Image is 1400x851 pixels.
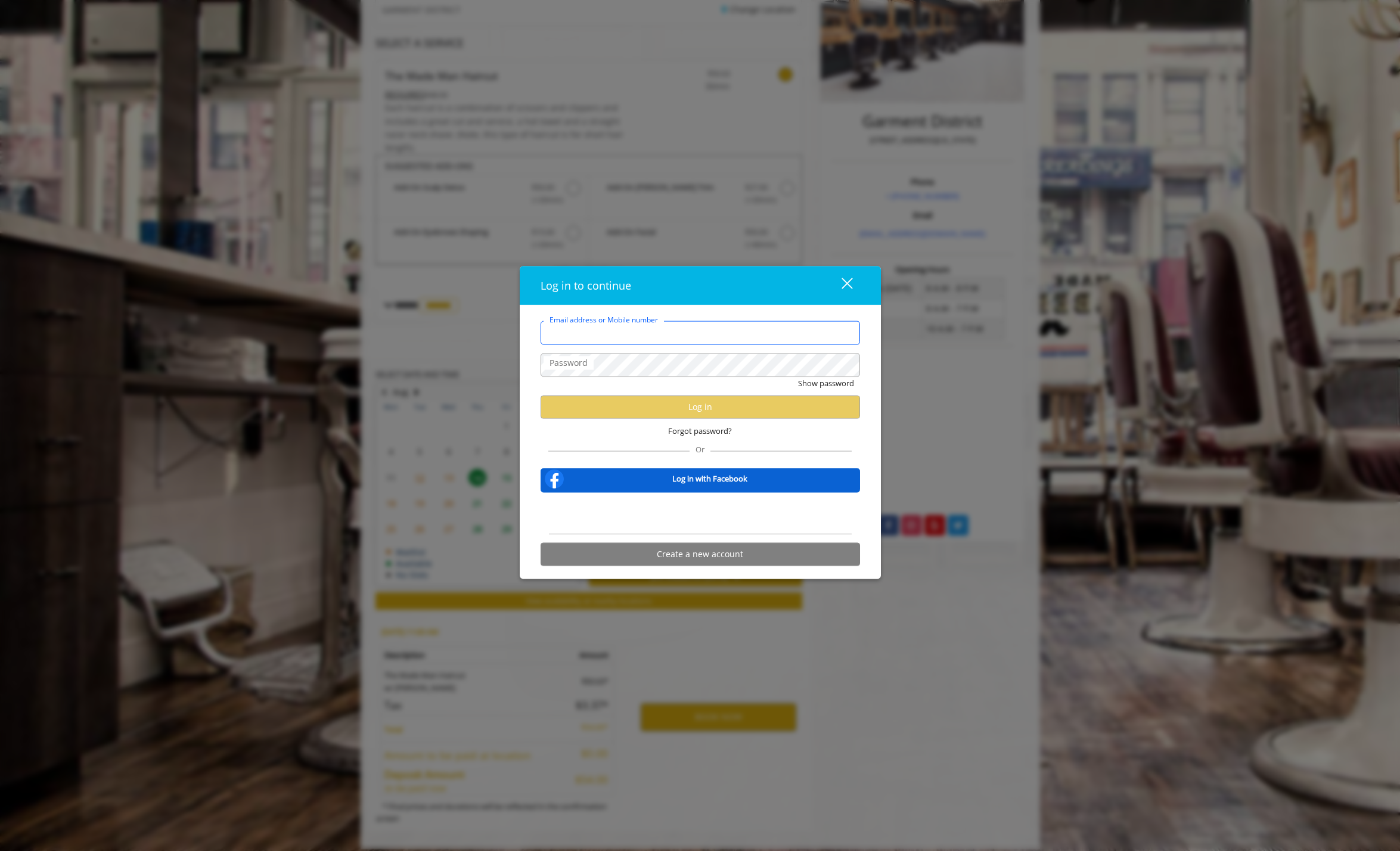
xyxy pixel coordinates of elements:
label: Email address or Mobile number [544,314,664,325]
iframe: Sign in with Google Button [640,500,761,526]
span: Forgot password? [668,425,732,437]
img: facebook-logo [542,467,566,490]
span: Or [690,443,710,454]
input: Email address or Mobile number [541,321,860,345]
input: Password [541,353,860,377]
button: Log in [541,395,860,418]
span: Log in to continue [541,278,631,293]
b: Log in with Facebook [672,473,747,485]
div: close dialog [828,277,852,294]
div: Sign in with Google. Opens in new tab [645,500,755,526]
label: Password [544,356,594,369]
button: Show password [798,377,854,390]
button: Create a new account [541,542,860,566]
button: close dialog [819,273,860,297]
